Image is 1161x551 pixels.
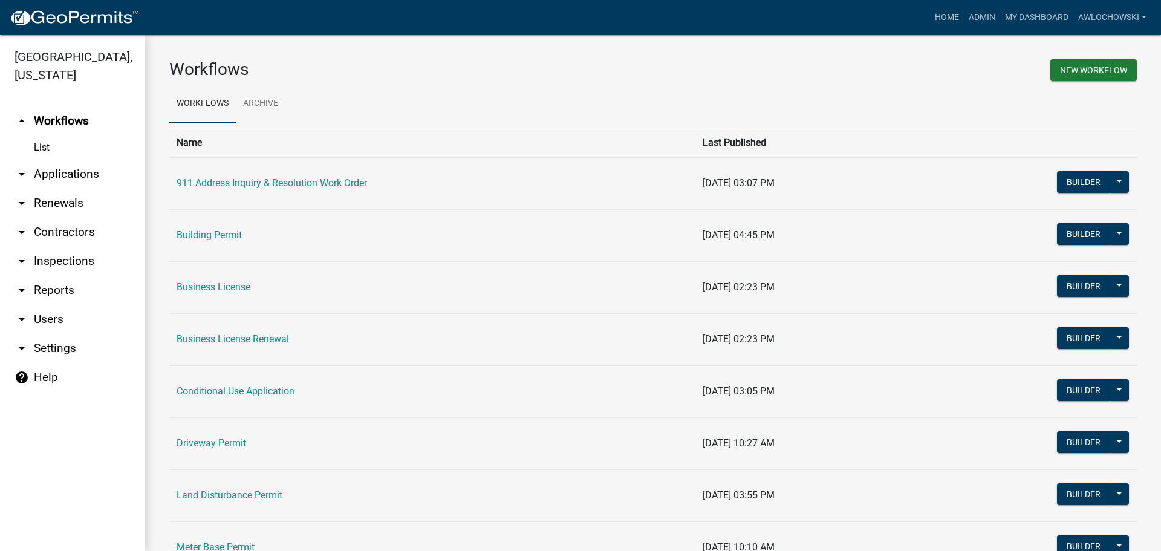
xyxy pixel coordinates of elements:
h3: Workflows [169,59,644,80]
span: [DATE] 04:45 PM [703,229,775,241]
a: Building Permit [177,229,242,241]
a: Admin [964,6,1000,29]
i: arrow_drop_down [15,225,29,240]
a: awlochowski [1073,6,1151,29]
a: Land Disturbance Permit [177,489,282,501]
a: Archive [236,85,285,123]
span: [DATE] 03:05 PM [703,385,775,397]
button: Builder [1057,327,1110,349]
a: Business License [177,281,250,293]
a: 911 Address Inquiry & Resolution Work Order [177,177,367,189]
a: Workflows [169,85,236,123]
a: My Dashboard [1000,6,1073,29]
th: Name [169,128,695,157]
i: arrow_drop_down [15,196,29,210]
a: Driveway Permit [177,437,246,449]
a: Conditional Use Application [177,385,294,397]
i: arrow_drop_down [15,341,29,356]
i: arrow_drop_down [15,283,29,298]
button: Builder [1057,483,1110,505]
i: arrow_drop_down [15,312,29,327]
a: Home [930,6,964,29]
button: Builder [1057,275,1110,297]
i: arrow_drop_up [15,114,29,128]
i: arrow_drop_down [15,254,29,269]
button: Builder [1057,223,1110,245]
a: Business License Renewal [177,333,289,345]
i: help [15,370,29,385]
button: Builder [1057,431,1110,453]
button: New Workflow [1050,59,1137,81]
span: [DATE] 02:23 PM [703,333,775,345]
th: Last Published [695,128,915,157]
span: [DATE] 10:27 AM [703,437,775,449]
i: arrow_drop_down [15,167,29,181]
span: [DATE] 02:23 PM [703,281,775,293]
span: [DATE] 03:55 PM [703,489,775,501]
span: [DATE] 03:07 PM [703,177,775,189]
button: Builder [1057,171,1110,193]
button: Builder [1057,379,1110,401]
